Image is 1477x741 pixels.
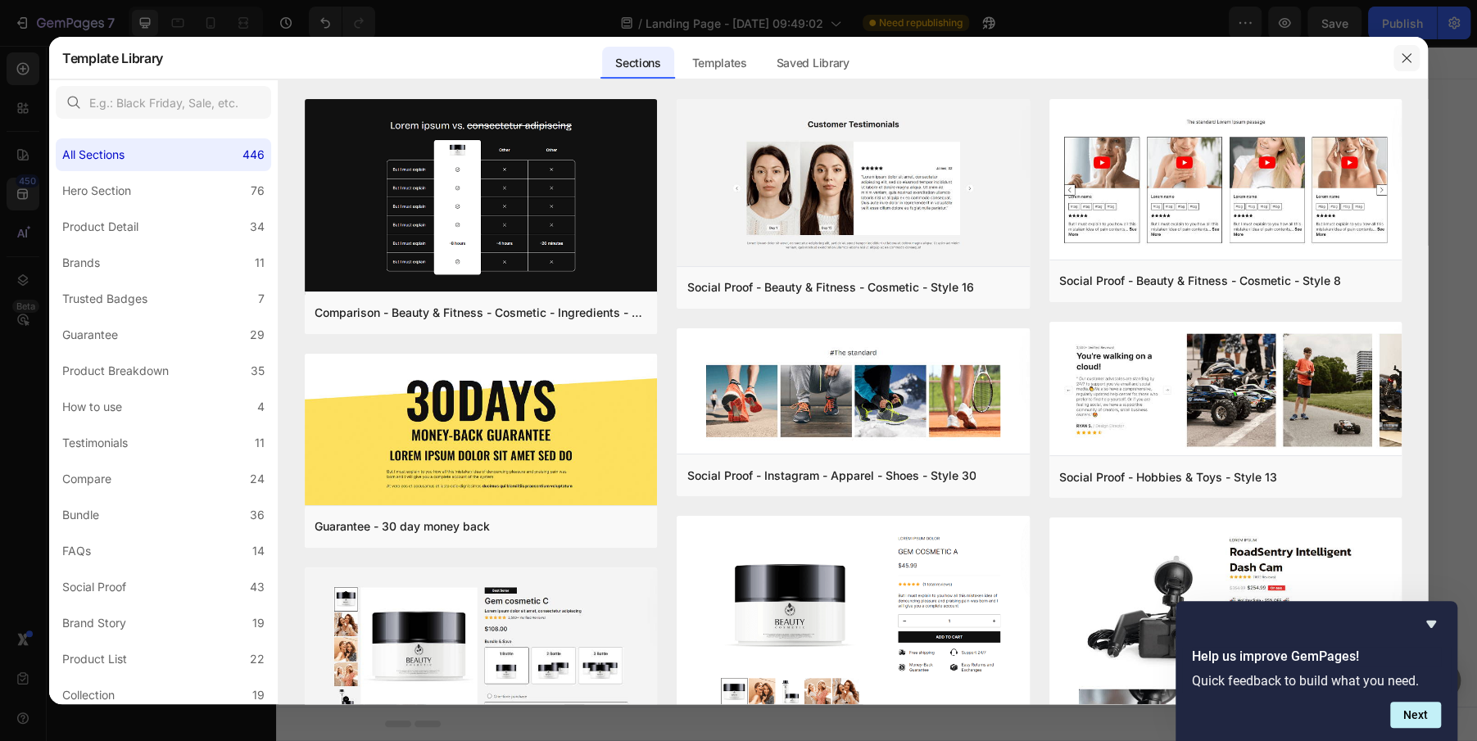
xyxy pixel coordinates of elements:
[240,263,594,325] div: Rich Text Editor. Editing area: main
[553,581,639,599] div: Generate layout
[1049,99,1402,263] img: sp8.png
[1390,702,1441,728] button: Next question
[242,405,592,425] p: E-Mail
[62,433,128,453] div: Testimonials
[1421,614,1441,634] button: Hide survey
[62,181,131,201] div: Hero Section
[305,99,657,295] img: c19.png
[242,145,265,165] div: 446
[1049,322,1402,459] img: sp13.png
[257,397,265,417] div: 4
[677,328,1029,458] img: sp30.png
[1192,647,1441,666] h2: Help us improve GemPages!
[255,433,265,453] div: 11
[686,278,973,297] div: Social Proof - Beauty & Fitness - Cosmetic - Style 16
[677,99,1029,269] img: sp16.png
[62,217,138,237] div: Product Detail
[305,354,657,508] img: g30.png
[607,73,1092,90] p: Publish the page to see the content.
[315,303,647,323] div: Comparison - Beauty & Fitness - Cosmetic - Ingredients - Style 19
[686,466,976,486] div: Social Proof - Instagram - Apparel - Shoes - Style 30
[62,541,91,561] div: FAQs
[416,602,528,617] span: inspired by CRO experts
[62,145,125,165] div: All Sections
[250,469,265,489] div: 24
[424,581,523,599] div: Choose templates
[250,325,265,345] div: 29
[62,397,122,417] div: How to use
[1192,673,1441,689] p: Quick feedback to build what you need.
[550,602,638,617] span: from URL or image
[673,581,772,599] div: Add blank section
[315,517,490,536] div: Guarantee - 30 day money back
[258,289,265,309] div: 7
[62,685,115,705] div: Collection
[62,325,118,345] div: Guarantee
[62,37,163,79] h2: Template Library
[678,47,759,79] div: Templates
[62,469,111,489] div: Compare
[250,217,265,237] div: 34
[1059,468,1277,487] div: Social Proof - Hobbies & Toys - Style 13
[62,505,99,525] div: Bundle
[242,264,592,323] p: Unser [PERSON_NAME] empfängt dich in unserem Showroom und zeigt dir alle Funktionen und Details z...
[56,86,271,119] input: E.g.: Black Friday, Sale, etc.
[242,430,478,445] a: [EMAIL_ADDRESS][DOMAIN_NAME]
[251,361,265,381] div: 35
[62,289,147,309] div: Trusted Badges
[252,613,265,633] div: 19
[1059,271,1341,291] div: Social Proof - Beauty & Fitness - Cosmetic - Style 8
[660,602,782,617] span: then drag & drop elements
[252,685,265,705] div: 19
[602,47,673,79] div: Sections
[111,232,225,346] img: gempages_579468867252781665-c0fe2196-cac8-4fe0-b879-064636ed4d67.jpg
[1192,614,1441,728] div: Help us improve GemPages!
[242,368,369,383] a: [PHONE_NUMBER]
[250,577,265,597] div: 43
[109,60,594,215] h2: Rich Text Editor. Editing area: main
[62,577,126,597] div: Social Proof
[62,253,100,273] div: Brands
[250,649,265,669] div: 22
[255,253,265,273] div: 11
[240,232,594,255] div: Rich Text Editor. Editing area: main
[62,361,169,381] div: Product Breakdown
[251,181,265,201] div: 76
[562,545,640,563] span: Add section
[252,541,265,561] div: 14
[62,613,126,633] div: Brand Story
[242,233,592,253] p: Du hast Fragen?
[763,47,863,79] div: Saved Library
[62,649,127,669] div: Product List
[242,343,592,363] p: Telefon
[250,505,265,525] div: 36
[211,110,354,165] span: GYMIRROR
[111,61,592,213] p: Vereinbare jetzt deinen Beratungstermin!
